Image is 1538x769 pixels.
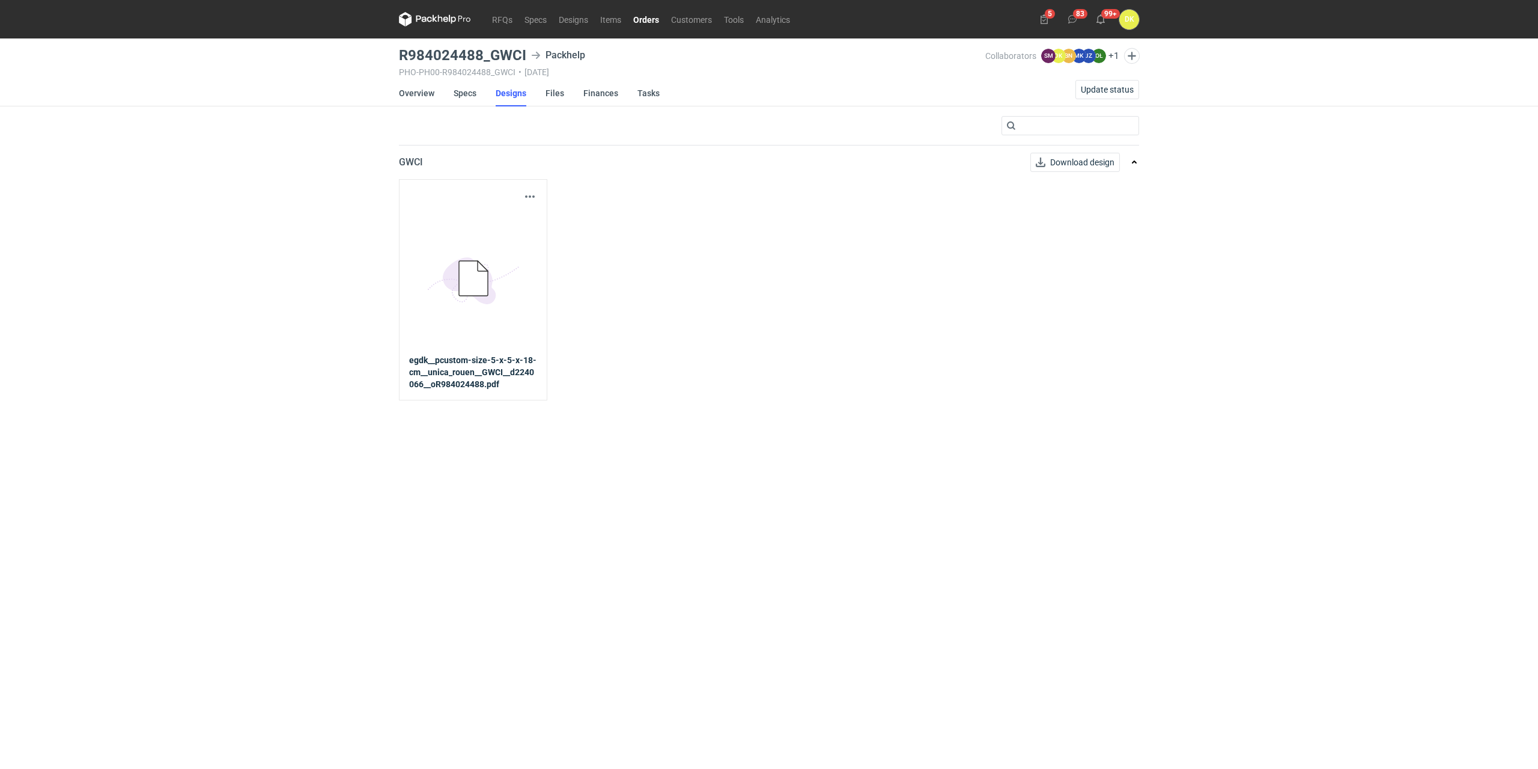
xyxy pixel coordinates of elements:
[1063,10,1082,29] button: 83
[985,51,1036,61] span: Collaborators
[523,189,537,204] button: Actions
[583,80,618,106] a: Finances
[1081,49,1096,63] figcaption: JZ
[718,12,750,26] a: Tools
[1091,10,1110,29] button: 99+
[399,67,985,77] div: PHO-PH00-R984024488_GWCI [DATE]
[518,67,521,77] span: •
[594,12,627,26] a: Items
[1092,49,1106,63] figcaption: OŁ
[399,155,423,170] p: GWCI
[1075,80,1139,99] button: Update status
[750,12,796,26] a: Analytics
[1050,158,1114,167] span: Download design
[665,12,718,26] a: Customers
[1108,51,1119,61] button: +1
[1051,49,1066,63] figcaption: DK
[454,80,476,106] a: Specs
[637,80,660,106] a: Tasks
[409,354,537,390] strong: egdk__pcustom-size-5-x-5-x-18-cm__unica_rouen__GWCI__d2240066__oR984024488.pdf
[1035,10,1054,29] button: 5
[627,12,665,26] a: Orders
[496,80,526,106] a: Designs
[1072,49,1086,63] figcaption: MK
[1119,10,1139,29] button: DK
[486,12,518,26] a: RFQs
[531,48,585,63] div: Packhelp
[1041,49,1056,63] figcaption: SM
[1119,10,1139,29] div: Dominika Kaczyńska
[546,80,564,106] a: Files
[1030,153,1120,172] button: Download design
[399,80,434,106] a: Overview
[518,12,553,26] a: Specs
[399,12,471,26] svg: Packhelp Pro
[1062,49,1076,63] figcaption: BN
[1081,85,1134,94] span: Update status
[1124,48,1140,64] button: Edit collaborators
[399,48,526,63] h3: R984024488_GWCI
[553,12,594,26] a: Designs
